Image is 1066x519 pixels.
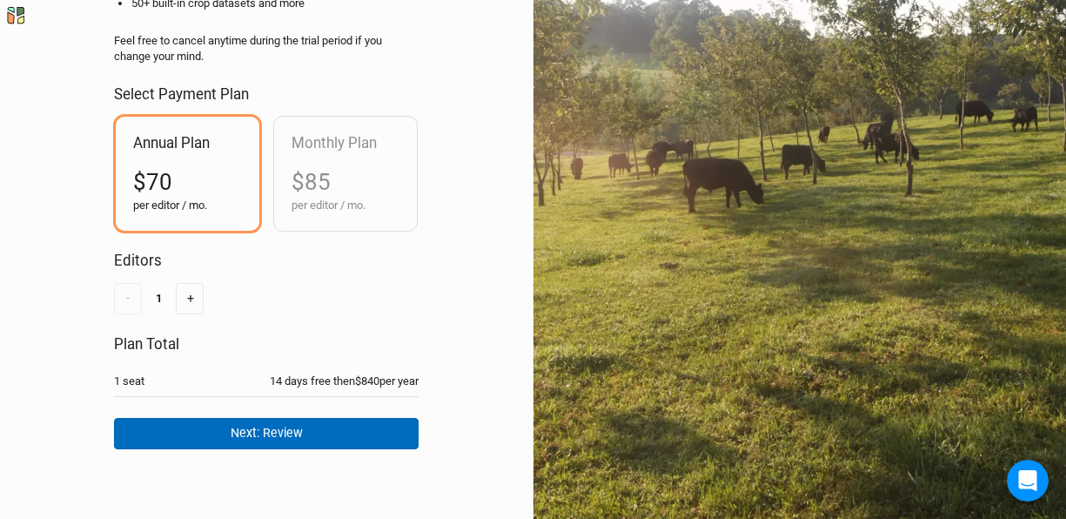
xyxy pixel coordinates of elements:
div: per editor / mo. [292,198,400,213]
iframe: Intercom live chat [1007,460,1049,502]
div: 14 days free then $840 per year [270,374,419,389]
button: - [114,283,142,313]
div: 1 [156,291,162,307]
h2: Plan Total [114,335,419,353]
div: per editor / mo. [133,198,242,213]
div: Feel free to cancel anytime during the trial period if you change your mind. [114,33,419,64]
h2: Editors [114,252,419,269]
div: 1 seat [114,374,144,389]
button: + [176,283,204,313]
h2: Select Payment Plan [114,85,419,103]
h2: Annual Plan [133,134,242,152]
h2: Monthly Plan [292,134,400,152]
div: Annual Plan$70per editor / mo. [116,117,259,231]
button: Next: Review [114,418,419,448]
span: $85 [292,169,331,195]
span: $70 [133,169,172,195]
div: Monthly Plan$85per editor / mo. [274,117,418,231]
